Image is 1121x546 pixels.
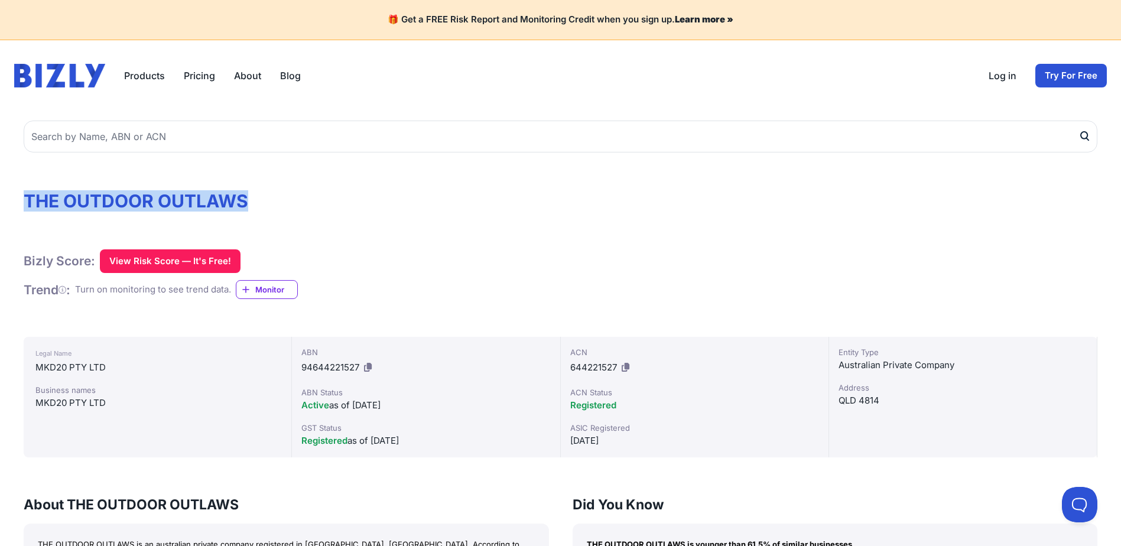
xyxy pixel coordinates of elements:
span: 644221527 [570,362,617,373]
div: ASIC Registered [570,422,819,434]
h1: Trend : [24,282,70,298]
button: Products [124,69,165,83]
a: Log in [989,69,1016,83]
h4: 🎁 Get a FREE Risk Report and Monitoring Credit when you sign up. [14,14,1107,25]
div: Address [839,382,1087,394]
a: Pricing [184,69,215,83]
div: ABN [301,346,550,358]
a: Learn more » [675,14,733,25]
h3: Did You Know [573,495,1098,514]
div: MKD20 PTY LTD [35,360,280,375]
div: Turn on monitoring to see trend data. [75,283,231,297]
div: Business names [35,384,280,396]
a: Monitor [236,280,298,299]
div: MKD20 PTY LTD [35,396,280,410]
a: Blog [280,69,301,83]
a: About [234,69,261,83]
div: Entity Type [839,346,1087,358]
h1: THE OUTDOOR OUTLAWS [24,190,1097,212]
a: Try For Free [1035,64,1107,87]
span: Active [301,399,329,411]
div: as of [DATE] [301,398,550,412]
span: 94644221527 [301,362,359,373]
span: Registered [570,399,616,411]
div: as of [DATE] [301,434,550,448]
input: Search by Name, ABN or ACN [24,121,1097,152]
div: GST Status [301,422,550,434]
iframe: Toggle Customer Support [1062,487,1097,522]
div: ABN Status [301,386,550,398]
h3: About THE OUTDOOR OUTLAWS [24,495,549,514]
div: ACN Status [570,386,819,398]
div: [DATE] [570,434,819,448]
div: ACN [570,346,819,358]
h1: Bizly Score: [24,253,95,269]
span: Registered [301,435,347,446]
div: QLD 4814 [839,394,1087,408]
span: Monitor [255,284,297,295]
div: Legal Name [35,346,280,360]
div: Australian Private Company [839,358,1087,372]
button: View Risk Score — It's Free! [100,249,241,273]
